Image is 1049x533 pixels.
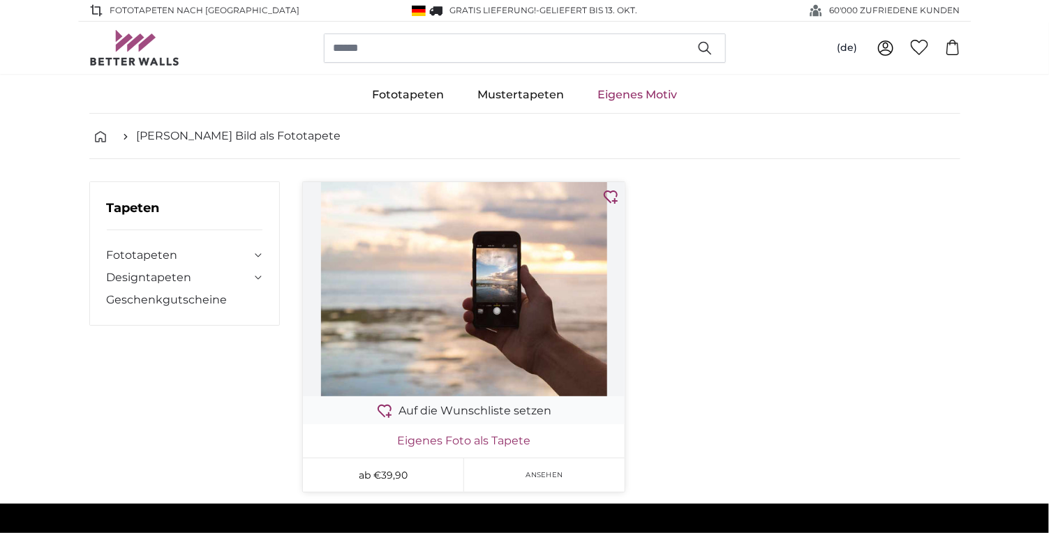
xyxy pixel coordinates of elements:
span: GRATIS Lieferung! [450,5,537,15]
a: Fototapeten [107,247,252,264]
nav: breadcrumbs [89,114,960,159]
a: Eigenes Foto als Tapete [306,433,622,449]
a: Eigenes Motiv [581,77,694,113]
span: ab €39,90 [359,469,408,481]
span: Geliefert bis 13. Okt. [540,5,638,15]
a: personalised-photo Auf die Wunschliste setzen [303,182,625,424]
h3: Tapeten [107,199,263,230]
a: Fototapeten [355,77,461,113]
img: Deutschland [412,6,426,16]
span: Fototapeten nach [GEOGRAPHIC_DATA] [110,4,300,17]
span: 60'000 ZUFRIEDENE KUNDEN [830,4,960,17]
a: Ansehen [464,458,625,492]
img: Betterwalls [89,30,180,66]
button: Auf die Wunschliste setzen [303,402,625,419]
summary: Fototapeten [107,247,263,264]
img: personalised-photo [303,182,625,396]
a: Geschenkgutscheine [107,292,263,308]
span: - [537,5,638,15]
span: Ansehen [526,470,563,480]
span: Auf die Wunschliste setzen [399,403,551,419]
a: Designtapeten [107,269,252,286]
button: (de) [826,36,869,61]
a: [PERSON_NAME] Bild als Fototapete [137,128,341,144]
summary: Designtapeten [107,269,263,286]
a: Mustertapeten [461,77,581,113]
